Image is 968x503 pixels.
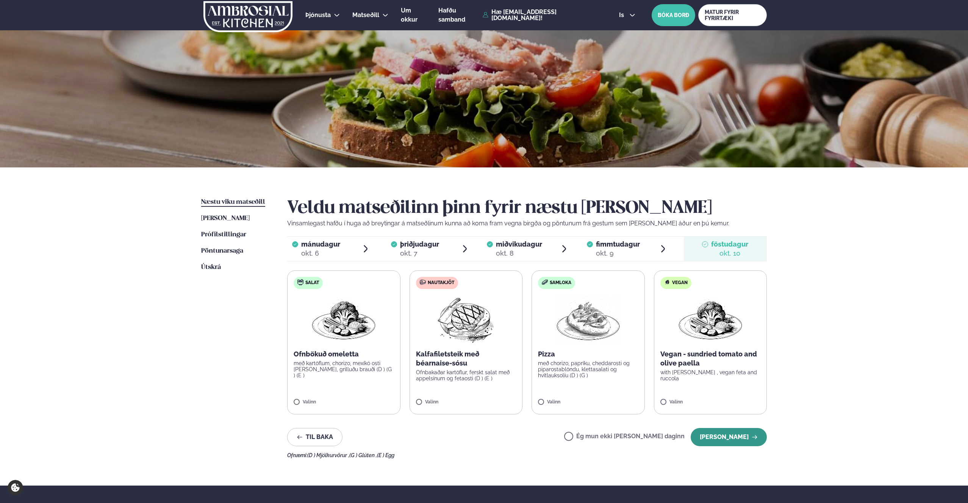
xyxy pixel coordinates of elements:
[287,219,767,228] p: Vinsamlegast hafðu í huga að breytingar á matseðlinum kunna að koma fram vegna birgða og pöntunum...
[496,249,542,258] div: okt. 8
[287,428,342,446] button: Til baka
[555,295,621,344] img: Pizza-Bread.png
[660,350,761,368] p: Vegan - sundried tomato and olive paella
[349,452,377,458] span: (G ) Glúten ,
[401,7,418,23] span: Um okkur
[201,215,250,222] span: [PERSON_NAME]
[596,249,640,258] div: okt. 9
[596,240,640,248] span: fimmtudagur
[400,240,439,248] span: þriðjudagur
[416,350,516,368] p: Kalfafiletsteik með béarnaise-sósu
[432,295,499,344] img: Beef-Meat.png
[8,480,23,495] a: Cookie settings
[310,295,377,344] img: Vegan.png
[652,4,695,26] button: BÓKA BORÐ
[305,11,331,19] span: Þjónusta
[428,280,454,286] span: Nautakjöt
[305,280,319,286] span: Salat
[420,279,426,285] img: beef.svg
[201,264,221,270] span: Útskrá
[691,428,767,446] button: [PERSON_NAME]
[538,360,638,378] p: með chorizo, papríku, cheddarosti og piparostablöndu, klettasalati og hvítlauksolíu (D ) (G )
[377,452,394,458] span: (E ) Egg
[201,230,246,239] a: Prófílstillingar
[352,11,379,20] a: Matseðill
[307,452,349,458] span: (D ) Mjólkurvörur ,
[401,6,426,24] a: Um okkur
[660,369,761,381] p: with [PERSON_NAME] , vegan feta and ruccola
[538,350,638,359] p: Pizza
[496,240,542,248] span: miðvikudagur
[613,12,641,18] button: is
[550,280,571,286] span: Samloka
[287,452,767,458] div: Ofnæmi:
[438,6,479,24] a: Hafðu samband
[201,199,265,205] span: Næstu viku matseðill
[201,263,221,272] a: Útskrá
[711,240,748,248] span: föstudagur
[698,4,767,26] a: MATUR FYRIR FYRIRTÆKI
[294,360,394,378] p: með kartöflum, chorizo, mexíkó osti [PERSON_NAME], grilluðu brauði (D ) (G ) (E )
[677,295,744,344] img: Vegan.png
[201,248,243,254] span: Pöntunarsaga
[483,9,602,21] a: Hæ [EMAIL_ADDRESS][DOMAIN_NAME]!
[287,198,767,219] h2: Veldu matseðilinn þinn fyrir næstu [PERSON_NAME]
[400,249,439,258] div: okt. 7
[305,11,331,20] a: Þjónusta
[203,1,293,32] img: logo
[542,280,548,285] img: sandwich-new-16px.svg
[438,7,465,23] span: Hafðu samband
[301,240,340,248] span: mánudagur
[201,214,250,223] a: [PERSON_NAME]
[619,12,626,18] span: is
[297,279,303,285] img: salad.svg
[416,369,516,381] p: Ofnbakaðar kartöflur, ferskt salat með appelsínum og fetaosti (D ) (E )
[672,280,688,286] span: Vegan
[294,350,394,359] p: Ofnbökuð omeletta
[201,198,265,207] a: Næstu viku matseðill
[352,11,379,19] span: Matseðill
[301,249,340,258] div: okt. 6
[711,249,748,258] div: okt. 10
[664,279,670,285] img: Vegan.svg
[201,231,246,238] span: Prófílstillingar
[201,247,243,256] a: Pöntunarsaga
